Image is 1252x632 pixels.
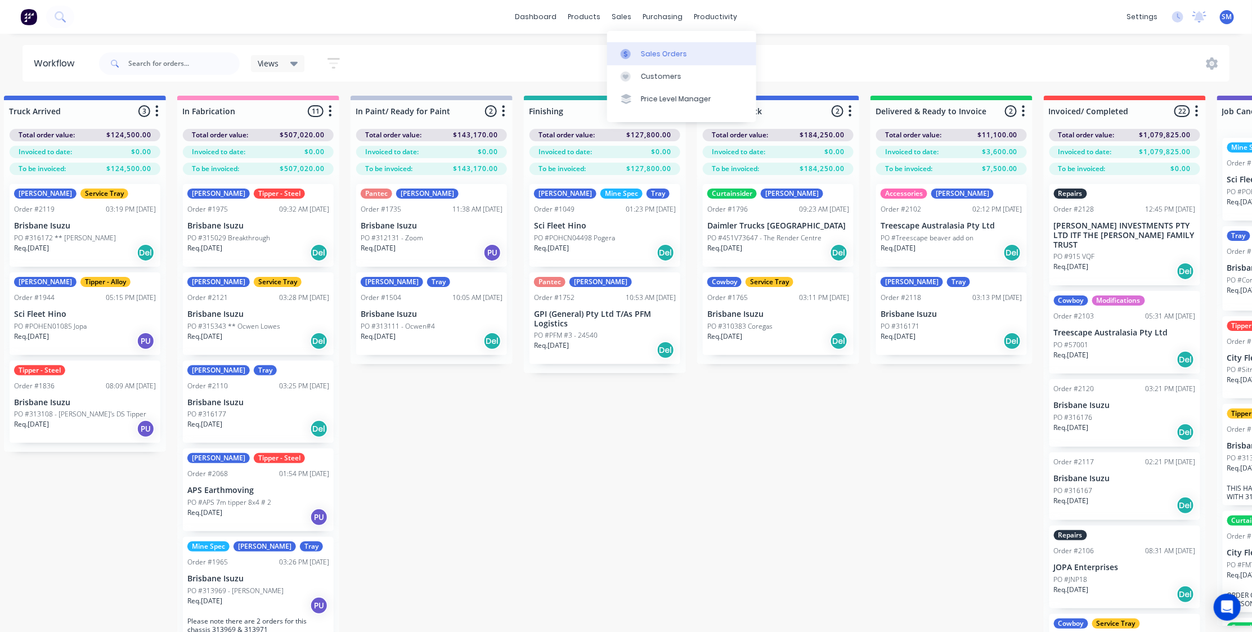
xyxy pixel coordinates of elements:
[534,340,569,351] p: Req. [DATE]
[1054,546,1094,556] div: Order #2106
[192,130,248,140] span: Total order value:
[187,469,228,479] div: Order #2068
[1054,350,1089,360] p: Req. [DATE]
[1054,262,1089,272] p: Req. [DATE]
[881,277,943,287] div: [PERSON_NAME]
[1171,164,1191,174] span: $0.00
[187,398,329,407] p: Brisbane Isuzu
[800,130,845,140] span: $184,250.00
[14,204,55,214] div: Order #2119
[707,233,822,243] p: PO #451V73647 - The Render Centre
[799,293,849,303] div: 03:11 PM [DATE]
[279,204,329,214] div: 09:32 AM [DATE]
[1054,413,1093,423] p: PO #316176
[1092,295,1145,306] div: Modifications
[19,130,75,140] span: Total order value:
[1177,585,1195,603] div: Del
[606,8,637,25] div: sales
[128,52,240,75] input: Search for orders...
[626,204,676,214] div: 01:23 PM [DATE]
[361,331,396,342] p: Req. [DATE]
[534,243,569,253] p: Req. [DATE]
[1054,486,1093,496] p: PO #316167
[607,65,756,88] a: Customers
[361,310,502,319] p: Brisbane Isuzu
[972,293,1022,303] div: 03:13 PM [DATE]
[534,293,575,303] div: Order #1752
[534,189,596,199] div: [PERSON_NAME]
[529,184,680,267] div: [PERSON_NAME]Mine SpecTrayOrder #104901:23 PM [DATE]Sci Fleet HinoPO #POHCN04498 PogeraReq.[DATE]Del
[234,541,296,552] div: [PERSON_NAME]
[1177,351,1195,369] div: Del
[707,204,748,214] div: Order #1796
[607,42,756,65] a: Sales Orders
[187,310,329,319] p: Brisbane Isuzu
[931,189,994,199] div: [PERSON_NAME]
[14,381,55,391] div: Order #1836
[365,130,421,140] span: Total order value:
[534,277,566,287] div: Pantec
[707,221,849,231] p: Daimler Trucks [GEOGRAPHIC_DATA]
[361,243,396,253] p: Req. [DATE]
[14,243,49,253] p: Req. [DATE]
[137,420,155,438] div: PU
[626,130,671,140] span: $127,800.00
[310,508,328,526] div: PU
[830,332,848,350] div: Del
[1049,291,1200,374] div: CowboyModificationsOrder #210305:31 AM [DATE]Treescape Australasia Pty LtdPO #57001Req.[DATE]Del
[1214,594,1241,621] div: Open Intercom Messenger
[106,130,151,140] span: $124,500.00
[452,204,502,214] div: 11:38 AM [DATE]
[20,8,37,25] img: Factory
[637,8,688,25] div: purchasing
[187,596,222,606] p: Req. [DATE]
[14,293,55,303] div: Order #1944
[1177,262,1195,280] div: Del
[651,147,671,157] span: $0.00
[310,244,328,262] div: Del
[881,204,921,214] div: Order #2102
[881,233,973,243] p: PO #Treescape beaver add on
[1054,457,1094,467] div: Order #2117
[356,272,507,355] div: [PERSON_NAME]TrayOrder #150410:05 AM [DATE]Brisbane IsuzuPO #313111 - Ocwen#4Req.[DATE]Del
[279,293,329,303] div: 03:28 PM [DATE]
[830,244,848,262] div: Del
[280,164,325,174] span: $507,020.00
[1054,575,1088,585] p: PO #JNP18
[80,189,128,199] div: Service Tray
[707,321,773,331] p: PO #310383 Coregas
[712,164,759,174] span: To be invoiced:
[707,293,748,303] div: Order #1765
[881,189,927,199] div: Accessories
[361,277,423,287] div: [PERSON_NAME]
[10,184,160,267] div: [PERSON_NAME]Service TrayOrder #211903:19 PM [DATE]Brisbane IsuzuPO #316172 ** [PERSON_NAME]Req.[...
[187,365,250,375] div: [PERSON_NAME]
[1054,221,1196,249] p: [PERSON_NAME] INVESTMENTS PTY LTD ITF THE [PERSON_NAME] FAMILY TRUST
[982,164,1018,174] span: $7,500.00
[192,164,239,174] span: To be invoiced:
[982,147,1018,157] span: $3,600.00
[562,8,606,25] div: products
[881,243,916,253] p: Req. [DATE]
[187,486,329,495] p: APS Earthmoving
[641,49,687,59] div: Sales Orders
[1146,546,1196,556] div: 08:31 AM [DATE]
[539,130,595,140] span: Total order value:
[1054,328,1196,338] p: Treescape Australasia Pty Ltd
[707,310,849,319] p: Brisbane Isuzu
[187,557,228,567] div: Order #1965
[712,130,768,140] span: Total order value:
[187,574,329,584] p: Brisbane Isuzu
[1146,384,1196,394] div: 03:21 PM [DATE]
[1049,526,1200,608] div: RepairsOrder #210608:31 AM [DATE]JOPA EnterprisesPO #JNP18Req.[DATE]Del
[1058,164,1106,174] span: To be invoiced:
[14,331,49,342] p: Req. [DATE]
[10,272,160,355] div: [PERSON_NAME]Tipper - AlloyOrder #194405:15 PM [DATE]Sci Fleet HinoPO #POHEN01085 JopaReq.[DATE]PU
[258,57,279,69] span: Views
[1146,457,1196,467] div: 02:21 PM [DATE]
[534,233,615,243] p: PO #POHCN04498 Pogera
[1054,474,1196,483] p: Brisbane Isuzu
[187,508,222,518] p: Req. [DATE]
[80,277,131,287] div: Tipper - Alloy
[1054,618,1088,629] div: Cowboy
